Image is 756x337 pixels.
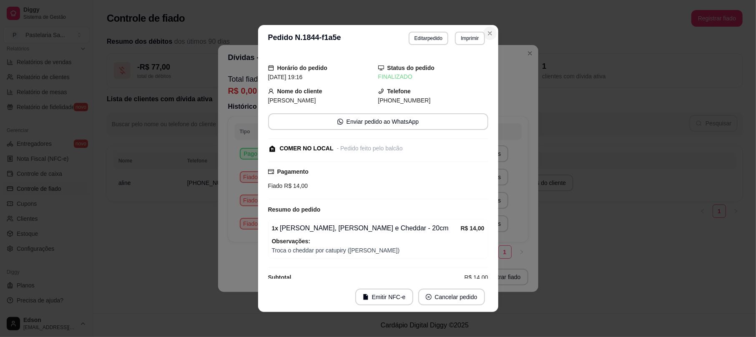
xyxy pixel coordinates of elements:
strong: Nome do cliente [277,88,322,95]
strong: Resumo do pedido [268,206,321,213]
span: phone [378,88,384,94]
strong: Horário do pedido [277,65,328,71]
span: [PHONE_NUMBER] [378,97,431,104]
span: R$ 14,00 [465,273,488,282]
span: whats-app [337,119,343,125]
button: Close [483,27,497,40]
button: fileEmitir NFC-e [355,289,413,305]
div: COMER NO LOCAL [280,144,334,153]
div: FINALIZADO [378,72,488,81]
button: whats-appEnviar pedido ao WhatsApp [268,113,488,130]
strong: Observações: [272,238,311,245]
span: [PERSON_NAME] [268,97,316,104]
span: Troca o cheddar por catupiry ([PERSON_NAME]) [272,246,485,255]
button: Editarpedido [409,32,448,45]
button: close-circleCancelar pedido [418,289,485,305]
strong: Subtotal [268,274,291,281]
strong: Telefone [387,88,411,95]
strong: R$ 14,00 [461,225,485,232]
strong: Pagamento [277,168,309,175]
span: [DATE] 19:16 [268,74,303,80]
span: R$ 14,00 [283,182,308,189]
div: [PERSON_NAME], [PERSON_NAME] e Cheddar - 20cm [272,223,461,233]
button: Imprimir [455,32,485,45]
span: file [363,294,369,300]
strong: 1 x [272,225,279,232]
span: close-circle [426,294,432,300]
strong: Status do pedido [387,65,435,71]
span: calendar [268,65,274,71]
span: Fiado [268,182,283,189]
h3: Pedido N. 1844-f1a5e [268,32,341,45]
div: - Pedido feito pelo balcão [337,144,403,153]
span: desktop [378,65,384,71]
span: user [268,88,274,94]
span: credit-card [268,169,274,175]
